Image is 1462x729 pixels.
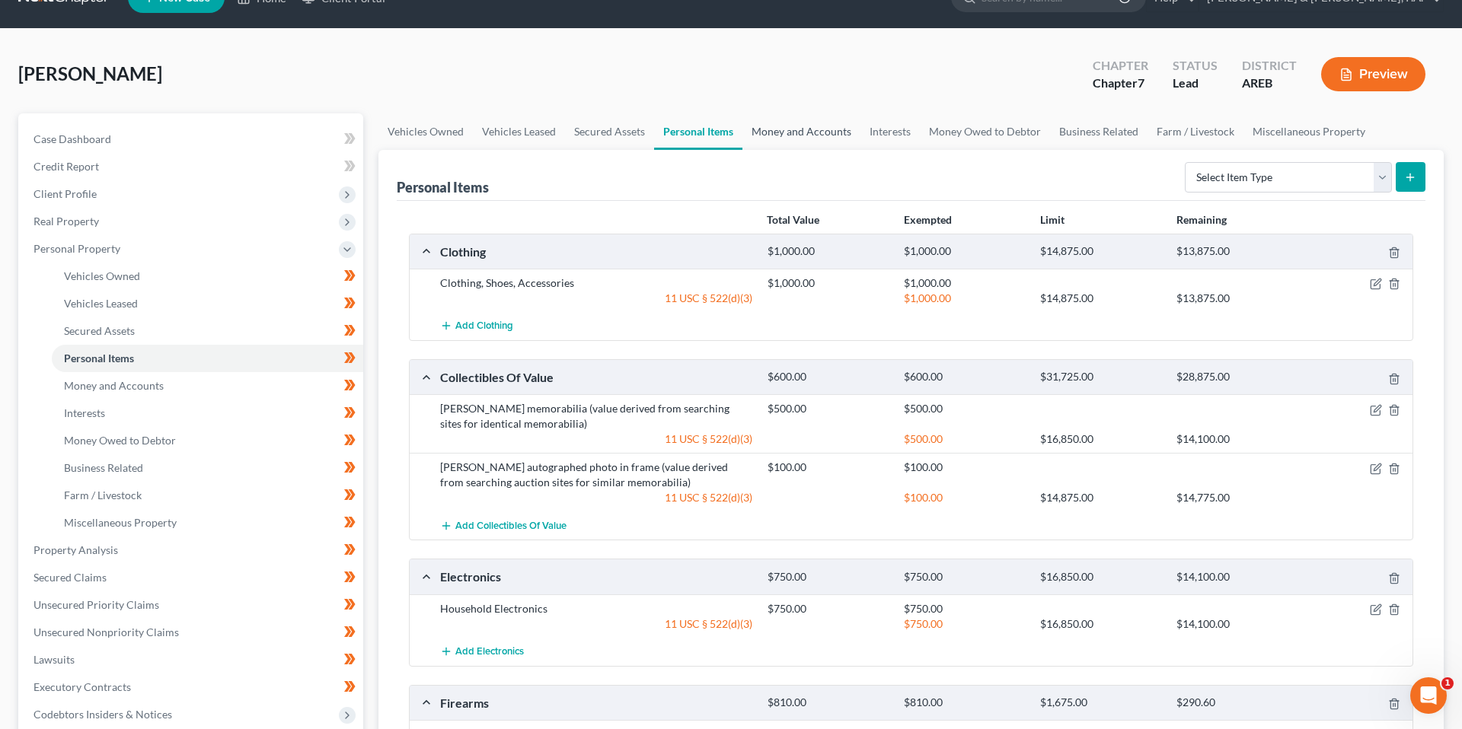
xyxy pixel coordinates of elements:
[473,113,565,150] a: Vehicles Leased
[21,536,363,564] a: Property Analysis
[52,454,363,482] a: Business Related
[34,626,179,638] span: Unsecured Nonpriority Claims
[1148,113,1243,150] a: Farm / Livestock
[34,187,97,200] span: Client Profile
[904,213,952,226] strong: Exempted
[760,601,896,616] div: $750.00
[1169,370,1305,384] div: $28,875.00
[1033,696,1169,710] div: $1,675.00
[1176,213,1227,226] strong: Remaining
[433,431,760,447] div: 11 USC § 522(d)(3)
[1242,75,1297,92] div: AREB
[34,543,118,556] span: Property Analysis
[64,489,142,501] span: Farm / Livestock
[1033,570,1169,584] div: $16,850.00
[860,113,920,150] a: Interests
[565,113,654,150] a: Secured Assets
[433,616,760,632] div: 11 USC § 522(d)(3)
[64,461,143,474] span: Business Related
[18,62,162,84] span: [PERSON_NAME]
[1033,616,1169,632] div: $16,850.00
[433,490,760,505] div: 11 USC § 522(d)(3)
[433,291,760,306] div: 11 USC § 522(d)(3)
[433,244,760,259] div: Clothing
[52,290,363,317] a: Vehicles Leased
[920,113,1050,150] a: Money Owed to Debtor
[1169,490,1305,505] div: $14,775.00
[21,126,363,153] a: Case Dashboard
[760,244,896,259] div: $1,000.00
[34,653,75,666] span: Lawsuits
[440,638,524,666] button: Add Electronics
[896,244,1033,259] div: $1,000.00
[760,401,896,416] div: $500.00
[1173,75,1218,92] div: Lead
[440,312,513,340] button: Add Clothing
[760,370,896,384] div: $600.00
[34,242,120,255] span: Personal Property
[760,696,896,710] div: $810.00
[52,345,363,372] a: Personal Items
[433,275,760,291] div: Clothing, Shoes, Accessories
[760,275,896,291] div: $1,000.00
[21,646,363,673] a: Lawsuits
[896,570,1033,584] div: $750.00
[1173,57,1218,75] div: Status
[34,215,99,228] span: Real Property
[654,113,742,150] a: Personal Items
[52,372,363,400] a: Money and Accounts
[1138,75,1144,90] span: 7
[1169,570,1305,584] div: $14,100.00
[52,509,363,536] a: Miscellaneous Property
[52,482,363,509] a: Farm / Livestock
[1321,57,1425,91] button: Preview
[64,516,177,529] span: Miscellaneous Property
[896,370,1033,384] div: $600.00
[378,113,473,150] a: Vehicles Owned
[1033,370,1169,384] div: $31,725.00
[34,160,99,173] span: Credit Report
[742,113,860,150] a: Money and Accounts
[896,696,1033,710] div: $810.00
[1243,113,1374,150] a: Miscellaneous Property
[52,400,363,427] a: Interests
[896,431,1033,447] div: $500.00
[64,297,138,310] span: Vehicles Leased
[64,406,105,419] span: Interests
[1050,113,1148,150] a: Business Related
[34,598,159,611] span: Unsecured Priority Claims
[1441,677,1454,689] span: 1
[896,616,1033,632] div: $750.00
[896,601,1033,616] div: $750.00
[896,401,1033,416] div: $500.00
[397,178,489,196] div: Personal Items
[433,401,760,431] div: [PERSON_NAME] memorabilia (value derived from searching sites for identical memorabilia)
[767,213,819,226] strong: Total Value
[433,460,760,490] div: [PERSON_NAME] autographed photo in frame (value derived from searching auction sites for similar ...
[455,320,513,333] span: Add Clothing
[64,379,164,392] span: Money and Accounts
[21,673,363,701] a: Executory Contracts
[433,568,760,584] div: Electronics
[1410,677,1447,714] iframe: Intercom live chat
[64,352,134,364] span: Personal Items
[896,460,1033,475] div: $100.00
[52,427,363,454] a: Money Owed to Debtor
[455,520,567,532] span: Add Collectibles Of Value
[21,619,363,646] a: Unsecured Nonpriority Claims
[1169,616,1305,632] div: $14,100.00
[64,324,135,337] span: Secured Assets
[760,460,896,475] div: $100.00
[1033,431,1169,447] div: $16,850.00
[52,317,363,345] a: Secured Assets
[433,369,760,385] div: Collectibles Of Value
[1033,490,1169,505] div: $14,875.00
[34,132,111,145] span: Case Dashboard
[1093,75,1148,92] div: Chapter
[1033,291,1169,306] div: $14,875.00
[440,511,567,540] button: Add Collectibles Of Value
[21,564,363,591] a: Secured Claims
[52,263,363,290] a: Vehicles Owned
[760,570,896,584] div: $750.00
[64,269,140,282] span: Vehicles Owned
